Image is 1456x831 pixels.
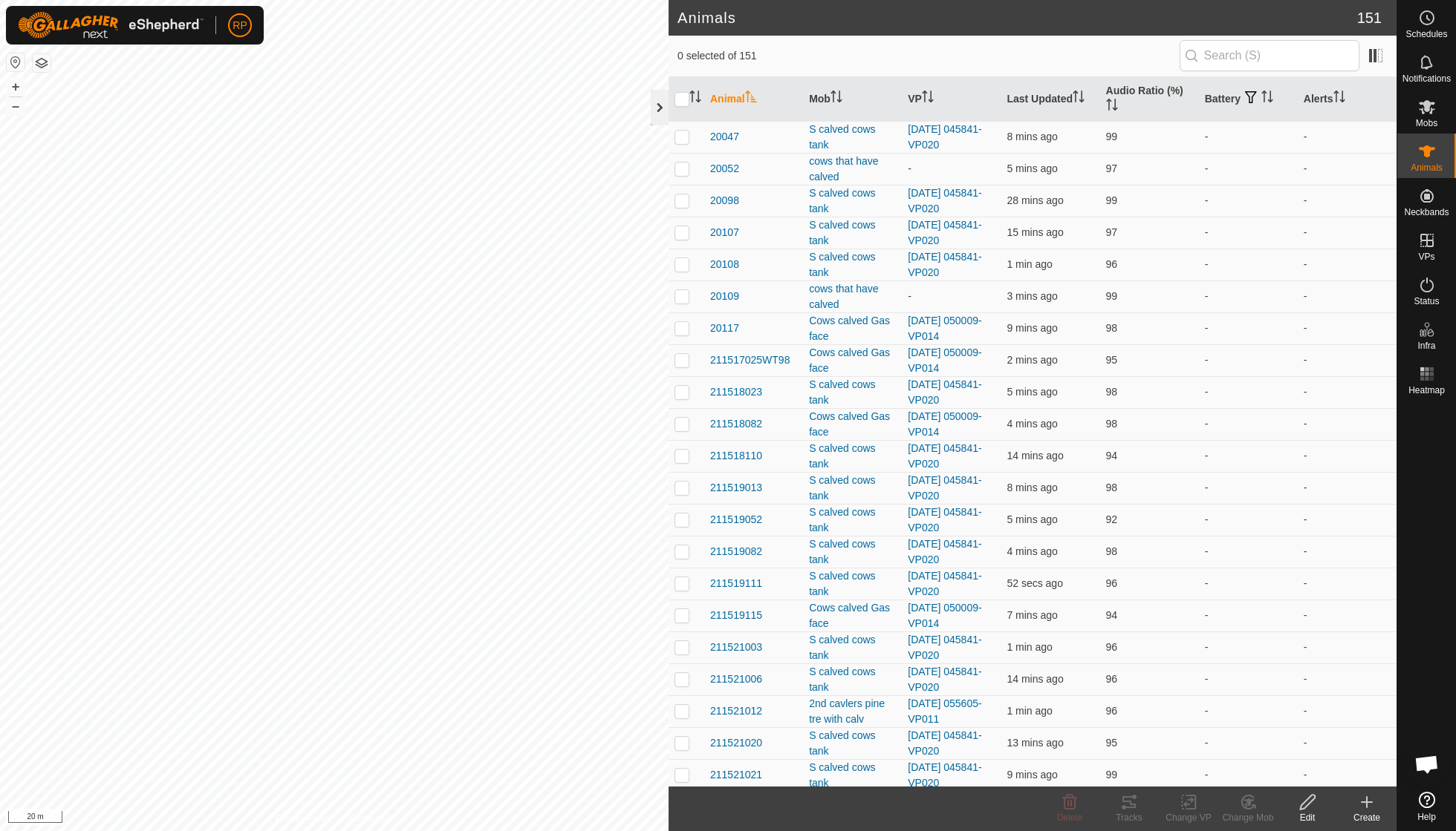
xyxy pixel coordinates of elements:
[710,608,762,623] span: 211519115
[1106,418,1118,430] span: 98
[1007,705,1052,717] span: 9 Oct 2025 at 8:12 AM
[908,538,981,565] a: [DATE] 045841-VP020
[1405,30,1447,39] span: Schedules
[677,48,1180,64] span: 0 selected of 151
[1416,119,1437,128] span: Mobs
[1007,545,1057,557] span: 9 Oct 2025 at 8:08 AM
[1403,74,1451,83] span: Notifications
[1106,226,1118,238] span: 97
[809,696,896,727] div: 2nd cavlers pine tre with calv
[1218,811,1278,824] div: Change Mob
[1106,641,1118,653] span: 96
[1199,217,1298,249] td: -
[710,640,762,655] span: 211521003
[809,249,896,280] div: S calved cows tank
[1199,440,1298,472] td: -
[1106,673,1118,685] span: 96
[908,123,981,151] a: [DATE] 045841-VP020
[1199,312,1298,344] td: -
[710,321,739,336] span: 20117
[710,767,762,783] span: 211521021
[1199,536,1298,568] td: -
[7,53,25,71] button: Reset Map
[1397,786,1456,827] a: Help
[1199,153,1298,185] td: -
[1007,162,1057,174] span: 9 Oct 2025 at 8:08 AM
[1199,121,1298,153] td: -
[1298,759,1397,791] td: -
[1278,811,1337,824] div: Edit
[710,352,790,368] span: 211517025WT98
[1180,40,1359,71] input: Search (S)
[1099,811,1159,824] div: Tracks
[710,416,762,432] span: 211518082
[809,632,896,663] div: S calved cows tank
[1106,482,1118,493] span: 98
[1106,769,1118,781] span: 99
[809,473,896,504] div: S calved cows tank
[809,377,896,408] div: S calved cows tank
[7,78,25,96] button: +
[1073,93,1085,105] p-sorticon: Activate to sort
[1007,482,1057,493] span: 9 Oct 2025 at 8:05 AM
[1337,811,1397,824] div: Create
[1417,812,1436,821] span: Help
[1199,472,1298,504] td: -
[908,506,981,533] a: [DATE] 045841-VP020
[1333,93,1345,105] p-sorticon: Activate to sort
[1100,77,1199,122] th: Audio Ratio (%)
[1007,673,1063,685] span: 9 Oct 2025 at 7:58 AM
[689,93,701,105] p-sorticon: Activate to sort
[1007,609,1057,621] span: 9 Oct 2025 at 8:06 AM
[1199,600,1298,631] td: -
[710,257,739,272] span: 20108
[1298,504,1397,536] td: -
[710,512,762,528] span: 211519052
[1404,208,1449,217] span: Neckbands
[908,474,981,502] a: [DATE] 045841-VP020
[1298,153,1397,185] td: -
[1298,440,1397,472] td: -
[809,664,896,695] div: S calved cows tank
[710,735,762,751] span: 211521020
[1007,418,1057,430] span: 9 Oct 2025 at 8:09 AM
[908,666,981,693] a: [DATE] 045841-VP020
[33,54,51,72] button: Map Layers
[1298,536,1397,568] td: -
[908,697,981,725] a: [DATE] 055605-VP011
[677,9,1357,27] h2: Animals
[908,378,981,406] a: [DATE] 045841-VP020
[908,761,981,789] a: [DATE] 045841-VP020
[809,536,896,568] div: S calved cows tank
[908,187,981,214] a: [DATE] 045841-VP020
[908,442,981,470] a: [DATE] 045841-VP020
[1106,194,1118,206] span: 99
[1057,812,1083,823] span: Delete
[908,315,981,342] a: [DATE] 050009-VP014
[276,812,331,825] a: Privacy Policy
[1007,131,1057,142] span: 9 Oct 2025 at 8:05 AM
[809,217,896,249] div: S calved cows tank
[710,448,762,464] span: 211518110
[809,185,896,217] div: S calved cows tank
[1007,769,1057,781] span: 9 Oct 2025 at 8:04 AM
[1298,77,1397,122] th: Alerts
[710,703,762,719] span: 211521012
[1298,249,1397,280] td: -
[1298,663,1397,695] td: -
[710,225,739,240] span: 20107
[908,290,911,302] app-display-virtual-paddock-transition: -
[1007,354,1057,366] span: 9 Oct 2025 at 8:11 AM
[1298,408,1397,440] td: -
[1106,354,1118,366] span: 95
[809,154,896,185] div: cows that have calved
[1199,280,1298,312] td: -
[908,251,981,278] a: [DATE] 045841-VP020
[1408,386,1445,395] span: Heatmap
[1417,341,1435,350] span: Infra
[1298,121,1397,153] td: -
[809,313,896,344] div: Cows calved Gas face
[908,729,981,757] a: [DATE] 045841-VP020
[1199,727,1298,759] td: -
[1298,312,1397,344] td: -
